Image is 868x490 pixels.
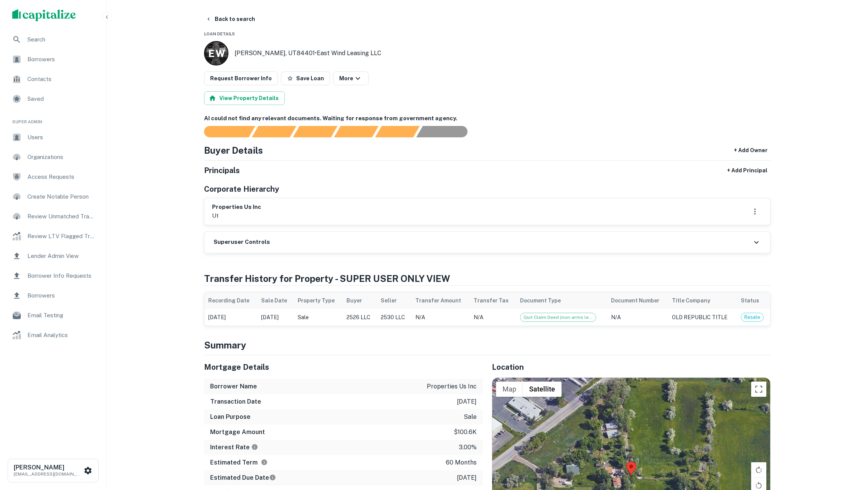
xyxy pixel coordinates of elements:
[516,292,608,309] th: Document Type
[427,382,477,391] p: properties us inc
[204,338,771,352] h4: Summary
[377,309,412,326] td: 2530 LLC
[204,32,235,36] span: Loan Details
[204,272,771,285] h4: Transfer History for Property - SUPER USER ONLY VIEW
[210,428,265,437] h6: Mortgage Amount
[446,458,477,467] p: 60 months
[6,90,100,108] a: Saved
[731,143,771,157] button: + Add Owner
[293,126,337,137] div: Documents found, AI parsing details...
[257,292,294,309] th: Sale Date
[204,143,263,157] h4: Buyer Details
[668,309,737,326] td: OLD REPUBLIC TITLE
[27,133,96,142] span: Users
[27,271,96,280] span: Borrower Info Requests
[27,291,96,300] span: Borrowers
[520,314,596,321] span: Quit Claim Deed (non-arms length)
[6,306,100,325] a: Email Testing
[412,309,469,326] td: N/A
[261,459,268,466] svg: Term is based on a standard schedule for this type of loan.
[6,247,100,265] a: Lender Admin View
[204,72,278,85] button: Request Borrower Info
[204,114,771,123] h6: AI could not find any relevant documents. Waiting for response from government agency.
[204,91,285,105] button: View Property Details
[269,474,276,481] svg: Estimate is based on a standard schedule for this type of loan.
[27,251,96,261] span: Lender Admin View
[317,49,381,57] a: East Wind Leasing LLC
[204,165,240,176] h5: Principals
[751,382,766,397] button: Toggle fullscreen view
[204,361,483,373] h5: Mortgage Details
[6,286,100,305] a: Borrowers
[457,473,477,482] p: [DATE]
[6,148,100,166] a: Organizations
[496,382,523,397] button: Show street map
[6,326,100,344] a: Email Analytics
[6,30,100,49] a: Search
[6,188,100,206] a: Create Notable Person
[375,126,420,137] div: Principals found, still searching for contact information. This may take time...
[343,292,377,309] th: Buyer
[212,203,261,212] h6: properties us inc
[6,110,100,128] li: Super Admin
[251,444,258,450] svg: The interest rates displayed on the website are for informational purposes only and may be report...
[257,309,294,326] td: [DATE]
[6,168,100,186] div: Access Requests
[6,128,100,146] a: Users
[27,212,96,221] span: Review Unmatched Transactions
[470,309,516,326] td: N/A
[830,429,868,466] iframe: Chat Widget
[523,382,562,397] button: Show satellite imagery
[27,311,96,320] span: Email Testing
[27,153,96,162] span: Organizations
[6,70,100,88] div: Contacts
[27,172,96,181] span: Access Requests
[210,458,268,467] h6: Estimated Term
[27,94,96,103] span: Saved
[14,465,82,471] h6: [PERSON_NAME]
[294,292,342,309] th: Property Type
[204,309,257,326] td: [DATE]
[210,382,257,391] h6: Borrower Name
[668,292,737,309] th: Title Company
[520,313,596,322] div: Code: 55
[27,35,96,44] span: Search
[751,462,766,477] button: Rotate map clockwise
[741,313,763,321] span: Resale
[416,126,477,137] div: AI fulfillment process complete.
[27,55,96,64] span: Borrowers
[27,331,96,340] span: Email Analytics
[464,412,477,422] p: sale
[210,397,261,406] h6: Transaction Date
[195,126,252,137] div: Sending borrower request to AI...
[210,443,258,452] h6: Interest Rate
[377,292,412,309] th: Seller
[203,12,258,26] button: Back to search
[6,227,100,245] div: Review LTV Flagged Transactions
[333,72,369,85] button: More
[204,183,279,195] h5: Corporate Hierarchy
[457,397,477,406] p: [DATE]
[737,292,770,309] th: Status
[235,49,381,58] p: [PERSON_NAME], UT84401 •
[208,46,224,61] p: E W
[210,412,251,422] h6: Loan Purpose
[27,192,96,201] span: Create Notable Person
[12,9,76,21] img: capitalize-logo.png
[214,238,270,247] h6: Superuser Controls
[334,126,378,137] div: Principals found, AI now looking for contact information...
[14,471,82,477] p: [EMAIL_ADDRESS][DOMAIN_NAME]
[343,309,377,326] td: 2526 LLC
[6,207,100,226] a: Review Unmatched Transactions
[252,126,296,137] div: Your request is received and processing...
[210,473,276,482] h6: Estimated Due Date
[281,72,330,85] button: Save Loan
